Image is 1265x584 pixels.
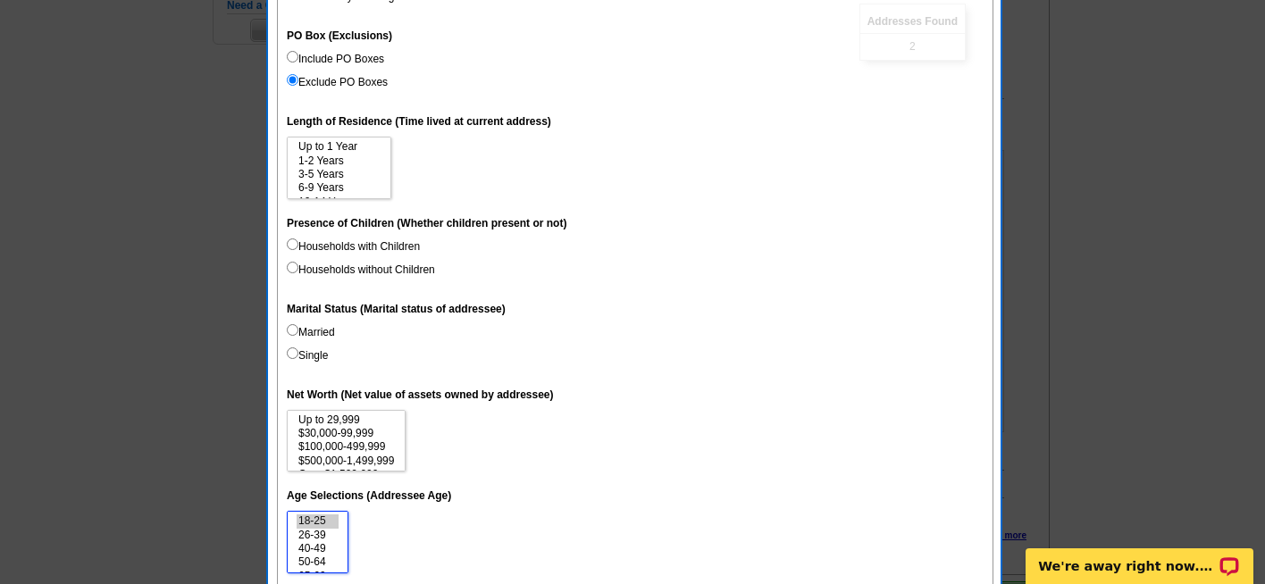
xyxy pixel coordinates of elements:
[287,324,335,340] label: Married
[297,427,396,440] option: $30,000-99,999
[860,10,965,34] span: Addresses Found
[287,347,328,363] label: Single
[287,74,298,86] input: Exclude PO Boxes
[297,196,381,209] option: 10-14 Years
[297,570,339,583] option: 65-69
[297,413,396,427] option: Up to 29,999
[287,262,435,278] label: Households without Children
[297,181,381,195] option: 6-9 Years
[1014,528,1265,584] iframe: LiveChat chat widget
[287,113,551,129] label: Length of Residence (Time lived at current address)
[297,468,396,481] option: Over $1,500,000
[287,74,388,90] label: Exclude PO Boxes
[287,488,451,504] label: Age Selections (Addressee Age)
[287,301,506,317] label: Marital Status (Marital status of addressee)
[287,238,420,254] label: Households with Children
[287,28,392,44] label: PO Box (Exclusions)
[297,440,396,454] option: $100,000-499,999
[287,347,298,359] input: Single
[297,542,339,555] option: 40-49
[287,238,298,250] input: Households with Children
[287,215,566,231] label: Presence of Children (Whether children present or not)
[297,154,381,168] option: 1-2 Years
[909,38,916,54] span: 2
[297,455,396,468] option: $500,000-1,499,999
[297,168,381,181] option: 3-5 Years
[297,529,339,542] option: 26-39
[287,387,554,403] label: Net Worth (Net value of assets owned by addressee)
[297,514,339,528] option: 18-25
[297,555,339,569] option: 50-64
[297,140,381,154] option: Up to 1 Year
[287,324,298,336] input: Married
[287,262,298,273] input: Households without Children
[287,51,384,67] label: Include PO Boxes
[287,51,298,63] input: Include PO Boxes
